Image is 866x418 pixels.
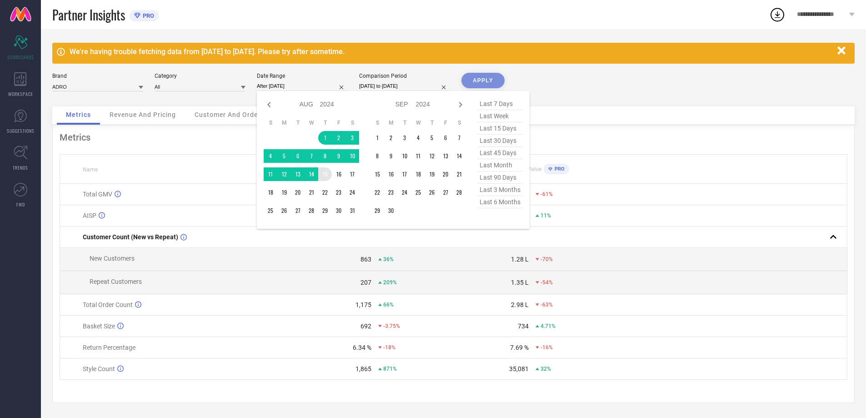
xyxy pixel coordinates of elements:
[477,110,523,122] span: last week
[195,111,264,118] span: Customer And Orders
[370,204,384,217] td: Sun Sep 29 2024
[83,191,112,198] span: Total GMV
[332,167,345,181] td: Fri Aug 16 2024
[359,81,450,91] input: Select comparison period
[332,119,345,126] th: Friday
[264,99,275,110] div: Previous month
[452,186,466,199] td: Sat Sep 28 2024
[83,322,115,330] span: Basket Size
[477,147,523,159] span: last 45 days
[277,149,291,163] td: Mon Aug 05 2024
[318,131,332,145] td: Thu Aug 01 2024
[541,302,553,308] span: -63%
[511,279,529,286] div: 1.35 L
[370,149,384,163] td: Sun Sep 08 2024
[425,167,439,181] td: Thu Sep 19 2024
[90,255,135,262] span: New Customers
[769,6,786,23] div: Open download list
[370,131,384,145] td: Sun Sep 01 2024
[477,184,523,196] span: last 3 months
[360,256,371,263] div: 863
[511,301,529,308] div: 2.98 L
[411,167,425,181] td: Wed Sep 18 2024
[277,204,291,217] td: Mon Aug 26 2024
[398,131,411,145] td: Tue Sep 03 2024
[52,73,143,79] div: Brand
[257,81,348,91] input: Select date range
[383,344,395,351] span: -18%
[439,149,452,163] td: Fri Sep 13 2024
[257,73,348,79] div: Date Range
[318,167,332,181] td: Thu Aug 15 2024
[477,122,523,135] span: last 15 days
[305,119,318,126] th: Wednesday
[13,164,28,171] span: TRENDS
[425,119,439,126] th: Thursday
[277,167,291,181] td: Mon Aug 12 2024
[541,212,551,219] span: 11%
[439,119,452,126] th: Friday
[383,302,394,308] span: 66%
[398,186,411,199] td: Tue Sep 24 2024
[355,365,371,373] div: 1,865
[345,186,359,199] td: Sat Aug 24 2024
[90,278,142,285] span: Repeat Customers
[155,73,245,79] div: Category
[477,135,523,147] span: last 30 days
[384,119,398,126] th: Monday
[83,212,96,219] span: AISP
[384,149,398,163] td: Mon Sep 09 2024
[370,119,384,126] th: Sunday
[264,204,277,217] td: Sun Aug 25 2024
[60,132,847,143] div: Metrics
[398,167,411,181] td: Tue Sep 17 2024
[7,127,35,134] span: SUGGESTIONS
[305,186,318,199] td: Wed Aug 21 2024
[384,167,398,181] td: Mon Sep 16 2024
[332,149,345,163] td: Fri Aug 09 2024
[383,323,400,329] span: -3.75%
[384,131,398,145] td: Mon Sep 02 2024
[384,186,398,199] td: Mon Sep 23 2024
[110,111,176,118] span: Revenue And Pricing
[318,204,332,217] td: Thu Aug 29 2024
[318,119,332,126] th: Thursday
[70,47,833,56] div: We're having trouble fetching data from [DATE] to [DATE]. Please try after sometime.
[452,149,466,163] td: Sat Sep 14 2024
[477,196,523,208] span: last 6 months
[383,366,397,372] span: 871%
[360,322,371,330] div: 692
[291,167,305,181] td: Tue Aug 13 2024
[477,98,523,110] span: last 7 days
[332,131,345,145] td: Fri Aug 02 2024
[398,119,411,126] th: Tuesday
[541,279,553,286] span: -54%
[16,201,25,208] span: FWD
[277,186,291,199] td: Mon Aug 19 2024
[452,119,466,126] th: Saturday
[541,191,553,197] span: -61%
[52,5,125,24] span: Partner Insights
[345,149,359,163] td: Sat Aug 10 2024
[439,186,452,199] td: Fri Sep 27 2024
[140,12,154,19] span: PRO
[370,167,384,181] td: Sun Sep 15 2024
[425,186,439,199] td: Thu Sep 26 2024
[345,131,359,145] td: Sat Aug 03 2024
[452,131,466,145] td: Sat Sep 07 2024
[411,119,425,126] th: Wednesday
[83,365,115,373] span: Style Count
[541,256,553,262] span: -70%
[291,204,305,217] td: Tue Aug 27 2024
[425,149,439,163] td: Thu Sep 12 2024
[360,279,371,286] div: 207
[318,149,332,163] td: Thu Aug 08 2024
[264,186,277,199] td: Sun Aug 18 2024
[541,344,553,351] span: -16%
[383,279,397,286] span: 209%
[345,167,359,181] td: Sat Aug 17 2024
[541,366,551,372] span: 32%
[264,149,277,163] td: Sun Aug 04 2024
[541,323,556,329] span: 4.71%
[83,233,178,241] span: Customer Count (New vs Repeat)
